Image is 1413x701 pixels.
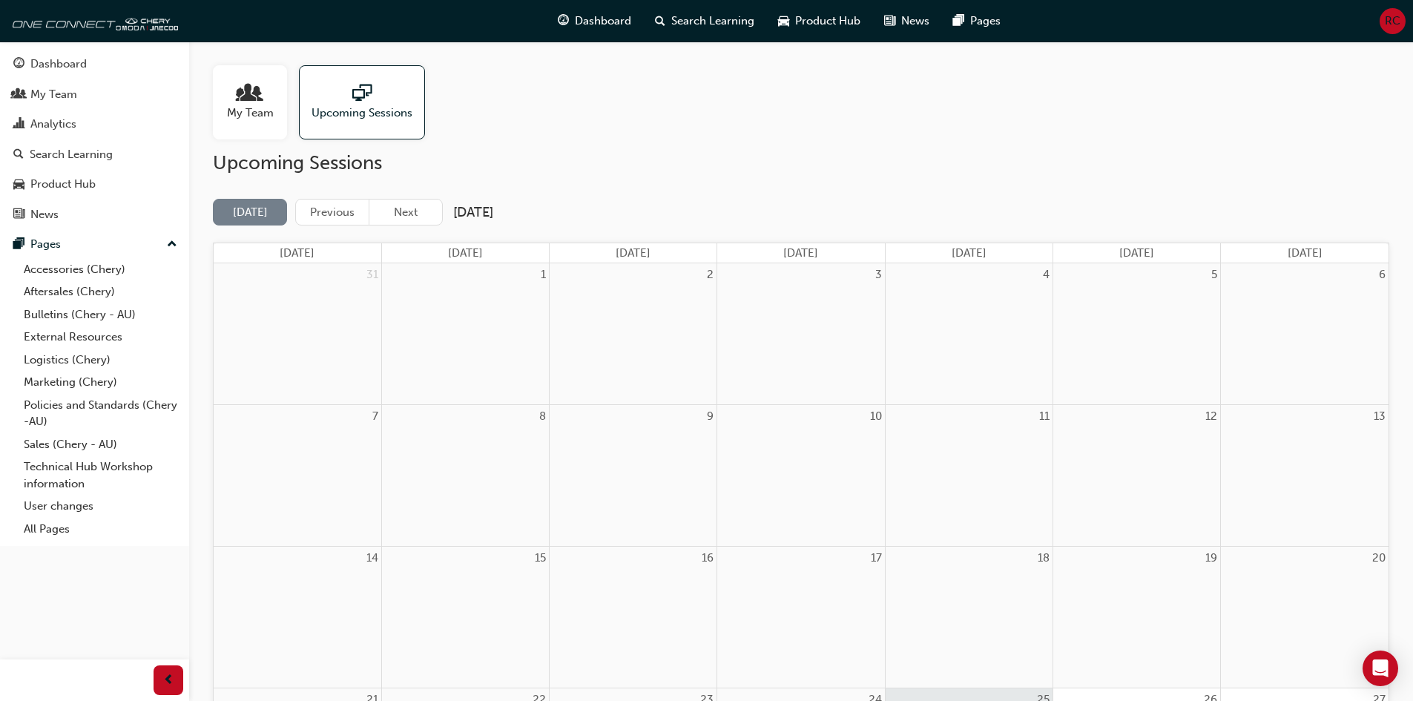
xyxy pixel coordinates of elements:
div: Search Learning [30,146,113,163]
a: September 14, 2025 [363,547,381,570]
a: September 11, 2025 [1036,405,1053,428]
span: [DATE] [1119,246,1154,260]
span: sessionType_ONLINE_URL-icon [352,84,372,105]
td: September 8, 2025 [381,404,549,546]
span: up-icon [167,235,177,254]
span: guage-icon [558,12,569,30]
a: News [6,201,183,228]
span: Pages [970,13,1001,30]
td: September 5, 2025 [1053,263,1220,404]
a: Thursday [949,243,989,263]
a: September 1, 2025 [538,263,549,286]
a: pages-iconPages [941,6,1012,36]
button: Pages [6,231,183,258]
a: September 10, 2025 [867,405,885,428]
button: RC [1380,8,1406,34]
a: Bulletins (Chery - AU) [18,303,183,326]
span: [DATE] [1288,246,1323,260]
a: September 2, 2025 [704,263,717,286]
a: Tuesday [613,243,653,263]
a: My Team [6,81,183,108]
td: September 17, 2025 [717,547,885,688]
td: September 19, 2025 [1053,547,1220,688]
a: September 4, 2025 [1040,263,1053,286]
td: September 10, 2025 [717,404,885,546]
a: Analytics [6,111,183,138]
a: Logistics (Chery) [18,349,183,372]
a: September 12, 2025 [1202,405,1220,428]
a: Policies and Standards (Chery -AU) [18,394,183,433]
a: guage-iconDashboard [546,6,643,36]
td: September 7, 2025 [214,404,381,546]
a: User changes [18,495,183,518]
td: September 20, 2025 [1221,547,1389,688]
a: search-iconSearch Learning [643,6,766,36]
div: News [30,206,59,223]
span: Dashboard [575,13,631,30]
button: DashboardMy TeamAnalyticsSearch LearningProduct HubNews [6,47,183,231]
a: Friday [1116,243,1157,263]
td: September 11, 2025 [885,404,1053,546]
td: September 12, 2025 [1053,404,1220,546]
a: September 17, 2025 [868,547,885,570]
span: [DATE] [952,246,987,260]
span: guage-icon [13,58,24,71]
span: news-icon [13,208,24,222]
span: search-icon [655,12,665,30]
div: Dashboard [30,56,87,73]
a: Search Learning [6,141,183,168]
td: September 14, 2025 [214,547,381,688]
a: Aftersales (Chery) [18,280,183,303]
td: September 13, 2025 [1221,404,1389,546]
span: chart-icon [13,118,24,131]
a: September 19, 2025 [1202,547,1220,570]
div: Open Intercom Messenger [1363,651,1398,686]
a: August 31, 2025 [363,263,381,286]
td: September 4, 2025 [885,263,1053,404]
img: oneconnect [7,6,178,36]
a: Product Hub [6,171,183,198]
span: Search Learning [671,13,754,30]
td: September 15, 2025 [381,547,549,688]
a: My Team [213,65,299,139]
td: September 16, 2025 [550,547,717,688]
a: Wednesday [780,243,821,263]
a: Marketing (Chery) [18,371,183,394]
span: search-icon [13,148,24,162]
span: [DATE] [448,246,483,260]
span: news-icon [884,12,895,30]
span: pages-icon [953,12,964,30]
a: September 5, 2025 [1208,263,1220,286]
button: Next [369,199,443,226]
span: people-icon [13,88,24,102]
td: September 6, 2025 [1221,263,1389,404]
a: car-iconProduct Hub [766,6,872,36]
a: news-iconNews [872,6,941,36]
td: September 9, 2025 [550,404,717,546]
td: September 18, 2025 [885,547,1053,688]
a: Technical Hub Workshop information [18,455,183,495]
div: Product Hub [30,176,96,193]
td: September 3, 2025 [717,263,885,404]
span: My Team [227,105,274,122]
a: Sunday [277,243,317,263]
span: [DATE] [783,246,818,260]
span: News [901,13,929,30]
div: Pages [30,236,61,253]
a: Dashboard [6,50,183,78]
a: September 9, 2025 [704,405,717,428]
a: Sales (Chery - AU) [18,433,183,456]
a: September 15, 2025 [532,547,549,570]
a: Monday [445,243,486,263]
span: car-icon [778,12,789,30]
button: [DATE] [213,199,287,226]
a: September 20, 2025 [1369,547,1389,570]
a: September 7, 2025 [369,405,381,428]
div: My Team [30,86,77,103]
a: Accessories (Chery) [18,258,183,281]
a: Upcoming Sessions [299,65,437,139]
h2: Upcoming Sessions [213,151,1389,175]
div: Analytics [30,116,76,133]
